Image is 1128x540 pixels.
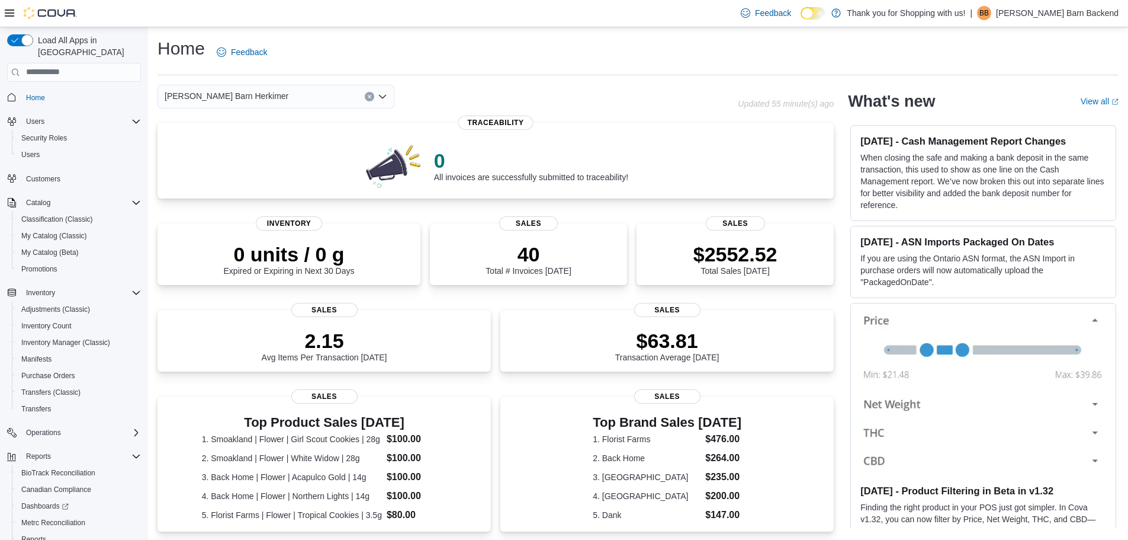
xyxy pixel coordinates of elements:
[847,6,965,20] p: Thank you for Shopping with us!
[12,401,146,417] button: Transfers
[12,261,146,277] button: Promotions
[26,452,51,461] span: Reports
[21,404,51,414] span: Transfers
[202,433,382,445] dt: 1. Smoakland | Flower | Girl Scout Cookies | 28g
[21,338,110,347] span: Inventory Manager (Classic)
[21,196,55,210] button: Catalog
[17,516,141,530] span: Metrc Reconciliation
[17,212,141,226] span: Classification (Classic)
[202,471,382,483] dt: 3. Back Home | Flower | Acapulco Gold | 14g
[12,515,146,531] button: Metrc Reconciliation
[17,148,44,162] a: Users
[17,262,62,276] a: Promotions
[860,253,1106,288] p: If you are using the Ontario ASN format, the ASN Import in purchase orders will now automatically...
[17,483,96,497] a: Canadian Compliance
[12,130,146,146] button: Security Roles
[970,6,972,20] p: |
[387,508,446,522] dd: $80.00
[736,1,796,25] a: Feedback
[17,319,76,333] a: Inventory Count
[693,242,777,266] p: $2552.52
[256,216,322,231] span: Inventory
[21,501,69,511] span: Dashboards
[12,368,146,384] button: Purchase Orders
[291,389,358,404] span: Sales
[12,211,146,228] button: Classification (Classic)
[17,302,95,317] a: Adjustments (Classic)
[21,426,141,440] span: Operations
[615,329,719,362] div: Transaction Average [DATE]
[21,91,50,105] a: Home
[262,329,387,362] div: Avg Items Per Transaction [DATE]
[17,335,141,350] span: Inventory Manager (Classic)
[17,402,141,416] span: Transfers
[860,236,1106,248] h3: [DATE] - ASN Imports Packaged On Dates
[693,242,777,276] div: Total Sales [DATE]
[21,371,75,381] span: Purchase Orders
[499,216,558,231] span: Sales
[2,89,146,106] button: Home
[17,302,141,317] span: Adjustments (Classic)
[17,131,72,145] a: Security Roles
[593,452,700,464] dt: 2. Back Home
[12,384,146,401] button: Transfers (Classic)
[738,99,834,108] p: Updated 55 minute(s) ago
[2,113,146,130] button: Users
[705,508,741,522] dd: $147.00
[165,89,288,103] span: [PERSON_NAME] Barn Herkimer
[12,481,146,498] button: Canadian Compliance
[593,509,700,521] dt: 5. Dank
[2,448,146,465] button: Reports
[979,6,989,20] span: BB
[17,131,141,145] span: Security Roles
[593,416,741,430] h3: Top Brand Sales [DATE]
[615,329,719,353] p: $63.81
[26,428,61,437] span: Operations
[996,6,1119,20] p: [PERSON_NAME] Barn Backend
[593,433,700,445] dt: 1. Florist Farms
[486,242,571,276] div: Total # Invoices [DATE]
[593,471,700,483] dt: 3. [GEOGRAPHIC_DATA]
[705,432,741,446] dd: $476.00
[365,92,374,101] button: Clear input
[26,117,44,126] span: Users
[860,135,1106,147] h3: [DATE] - Cash Management Report Changes
[17,466,100,480] a: BioTrack Reconciliation
[12,465,146,481] button: BioTrack Reconciliation
[21,354,52,364] span: Manifests
[21,150,40,159] span: Users
[12,318,146,334] button: Inventory Count
[486,242,571,266] p: 40
[17,466,141,480] span: BioTrack Reconciliation
[21,215,93,224] span: Classification (Classic)
[458,116,534,130] span: Traceability
[860,152,1106,211] p: When closing the safe and making a bank deposit in the same transaction, this used to show as one...
[17,212,98,226] a: Classification (Classic)
[434,149,628,182] div: All invoices are successfully submitted to traceability!
[21,114,49,129] button: Users
[21,231,87,241] span: My Catalog (Classic)
[21,264,57,274] span: Promotions
[1081,97,1119,106] a: View allExternal link
[801,7,825,20] input: Dark Mode
[21,196,141,210] span: Catalog
[21,248,79,257] span: My Catalog (Beta)
[21,426,66,440] button: Operations
[231,46,267,58] span: Feedback
[634,389,700,404] span: Sales
[26,174,60,184] span: Customers
[2,194,146,211] button: Catalog
[634,303,700,317] span: Sales
[21,321,72,331] span: Inventory Count
[378,92,387,101] button: Open list of options
[12,228,146,244] button: My Catalog (Classic)
[17,385,85,400] a: Transfers (Classic)
[17,516,90,530] a: Metrc Reconciliation
[12,334,146,351] button: Inventory Manager (Classic)
[12,301,146,318] button: Adjustments (Classic)
[202,416,447,430] h3: Top Product Sales [DATE]
[2,170,146,187] button: Customers
[17,245,83,260] a: My Catalog (Beta)
[224,242,355,266] p: 0 units / 0 g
